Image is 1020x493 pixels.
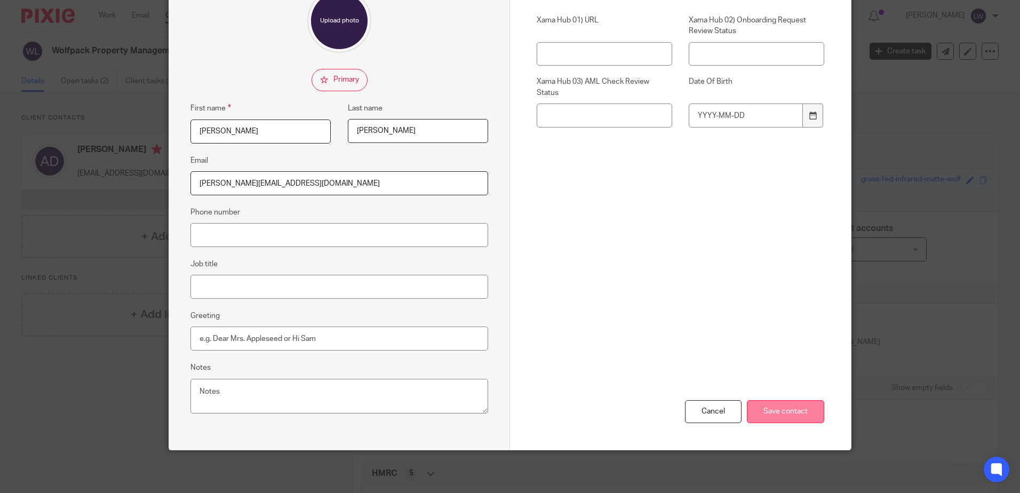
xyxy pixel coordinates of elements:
label: Notes [190,362,211,373]
label: Xama Hub 02) Onboarding Request Review Status [689,15,824,37]
div: Cancel [685,400,742,423]
label: First name [190,102,231,114]
label: Email [190,155,208,166]
label: Phone number [190,207,240,218]
input: YYYY-MM-DD [689,104,803,128]
label: Xama Hub 03) AML Check Review Status [537,76,672,98]
label: Last name [348,103,382,114]
label: Xama Hub 01) URL [537,15,672,37]
label: Job title [190,259,218,269]
label: Date Of Birth [689,76,824,98]
label: Greeting [190,311,220,321]
input: Save contact [747,400,824,423]
input: e.g. Dear Mrs. Appleseed or Hi Sam [190,327,488,351]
